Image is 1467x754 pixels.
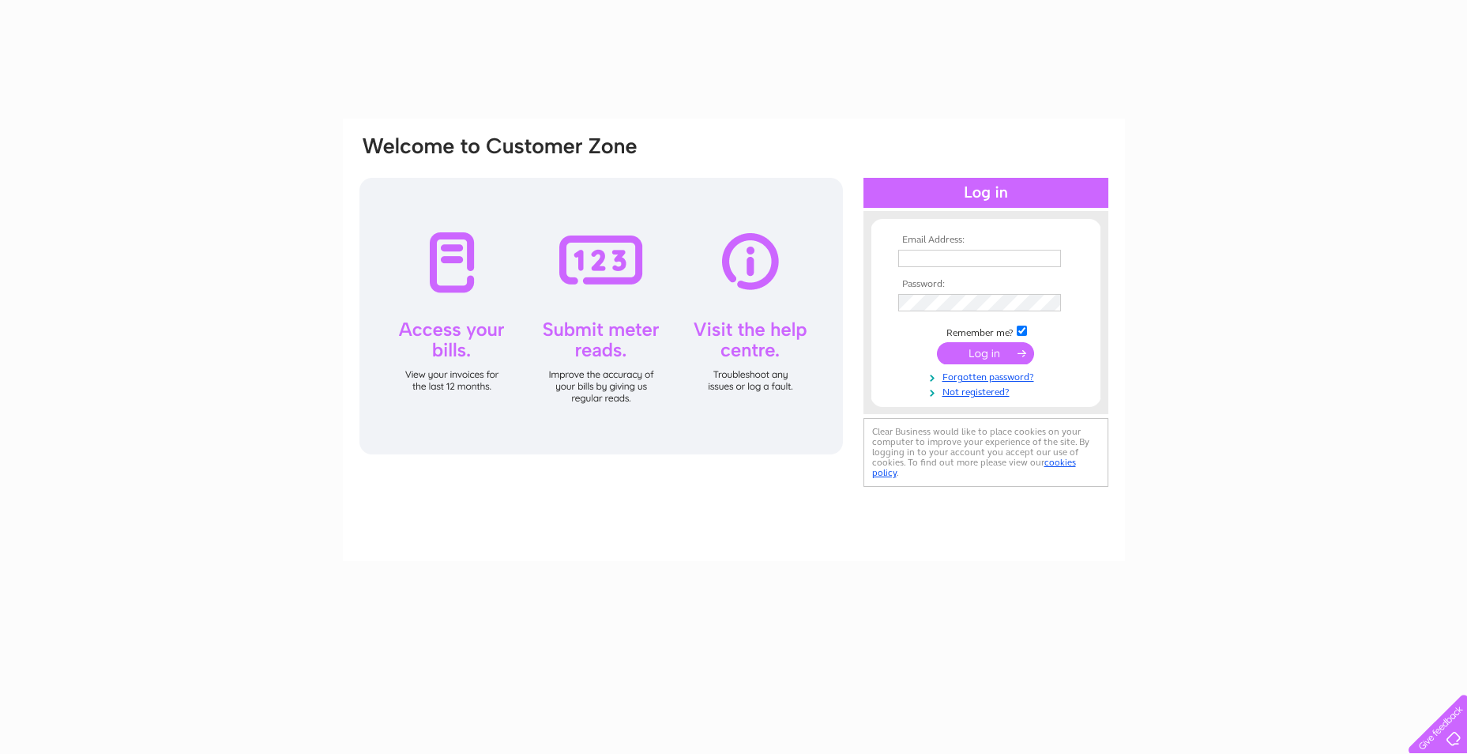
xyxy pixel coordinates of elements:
[1043,296,1055,309] img: npw-badge-icon-locked.svg
[894,235,1078,246] th: Email Address:
[898,383,1078,398] a: Not registered?
[863,418,1108,487] div: Clear Business would like to place cookies on your computer to improve your experience of the sit...
[894,279,1078,290] th: Password:
[872,457,1076,478] a: cookies policy
[1043,252,1055,265] img: npw-badge-icon-locked.svg
[898,368,1078,383] a: Forgotten password?
[894,323,1078,339] td: Remember me?
[937,342,1034,364] input: Submit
